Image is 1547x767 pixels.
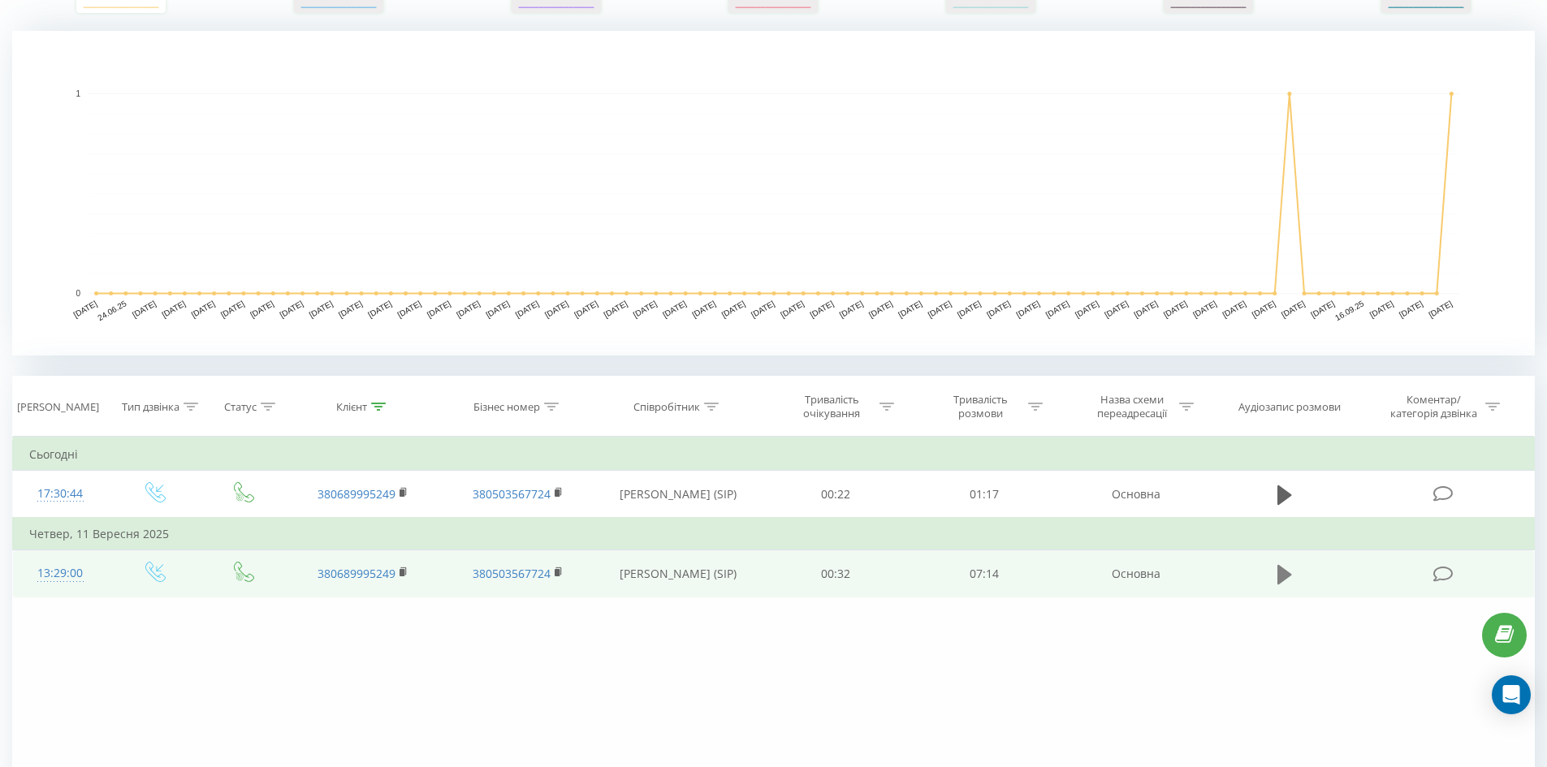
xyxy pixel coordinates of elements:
[160,299,187,319] text: [DATE]
[12,31,1535,355] svg: A chart.
[762,550,910,597] td: 00:32
[937,393,1024,420] div: Тривалість розмови
[633,400,700,414] div: Співробітник
[573,299,599,319] text: [DATE]
[1162,299,1189,319] text: [DATE]
[1133,299,1160,319] text: [DATE]
[190,299,217,319] text: [DATE]
[122,400,179,414] div: Тип дзвінка
[1309,299,1336,319] text: [DATE]
[762,471,910,519] td: 00:22
[1221,299,1247,319] text: [DATE]
[1492,675,1531,714] div: Open Intercom Messenger
[632,299,659,319] text: [DATE]
[76,89,80,98] text: 1
[514,299,541,319] text: [DATE]
[131,299,158,319] text: [DATE]
[1386,393,1481,420] div: Коментар/категорія дзвінка
[308,299,335,319] text: [DATE]
[595,471,762,519] td: [PERSON_NAME] (SIP)
[17,400,99,414] div: [PERSON_NAME]
[1088,393,1175,420] div: Назва схеми переадресації
[1238,400,1341,414] div: Аудіозапис розмови
[720,299,747,319] text: [DATE]
[1280,299,1307,319] text: [DATE]
[76,289,80,298] text: 0
[473,566,551,581] a: 380503567724
[336,400,367,414] div: Клієнт
[1044,299,1071,319] text: [DATE]
[318,486,395,502] a: 380689995249
[318,566,395,581] a: 380689995249
[985,299,1012,319] text: [DATE]
[595,550,762,597] td: [PERSON_NAME] (SIP)
[1058,550,1212,597] td: Основна
[473,400,540,414] div: Бізнес номер
[224,400,257,414] div: Статус
[455,299,482,319] text: [DATE]
[96,299,128,322] text: 24.06.25
[484,299,511,319] text: [DATE]
[29,478,92,510] div: 17:30:44
[897,299,923,319] text: [DATE]
[248,299,275,319] text: [DATE]
[279,299,305,319] text: [DATE]
[661,299,688,319] text: [DATE]
[910,550,1059,597] td: 07:14
[1103,299,1130,319] text: [DATE]
[426,299,452,319] text: [DATE]
[13,518,1535,550] td: Четвер, 11 Вересня 2025
[838,299,865,319] text: [DATE]
[779,299,806,319] text: [DATE]
[1058,471,1212,519] td: Основна
[750,299,776,319] text: [DATE]
[927,299,953,319] text: [DATE]
[219,299,246,319] text: [DATE]
[1191,299,1218,319] text: [DATE]
[13,438,1535,471] td: Сьогодні
[72,299,99,319] text: [DATE]
[1398,299,1424,319] text: [DATE]
[1074,299,1100,319] text: [DATE]
[337,299,364,319] text: [DATE]
[543,299,570,319] text: [DATE]
[690,299,717,319] text: [DATE]
[910,471,1059,519] td: 01:17
[1333,299,1366,322] text: 16.09.25
[809,299,836,319] text: [DATE]
[366,299,393,319] text: [DATE]
[1427,299,1454,319] text: [DATE]
[1014,299,1041,319] text: [DATE]
[867,299,894,319] text: [DATE]
[396,299,423,319] text: [DATE]
[29,558,92,589] div: 13:29:00
[1251,299,1277,319] text: [DATE]
[789,393,875,420] div: Тривалість очікування
[956,299,983,319] text: [DATE]
[1368,299,1395,319] text: [DATE]
[603,299,629,319] text: [DATE]
[473,486,551,502] a: 380503567724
